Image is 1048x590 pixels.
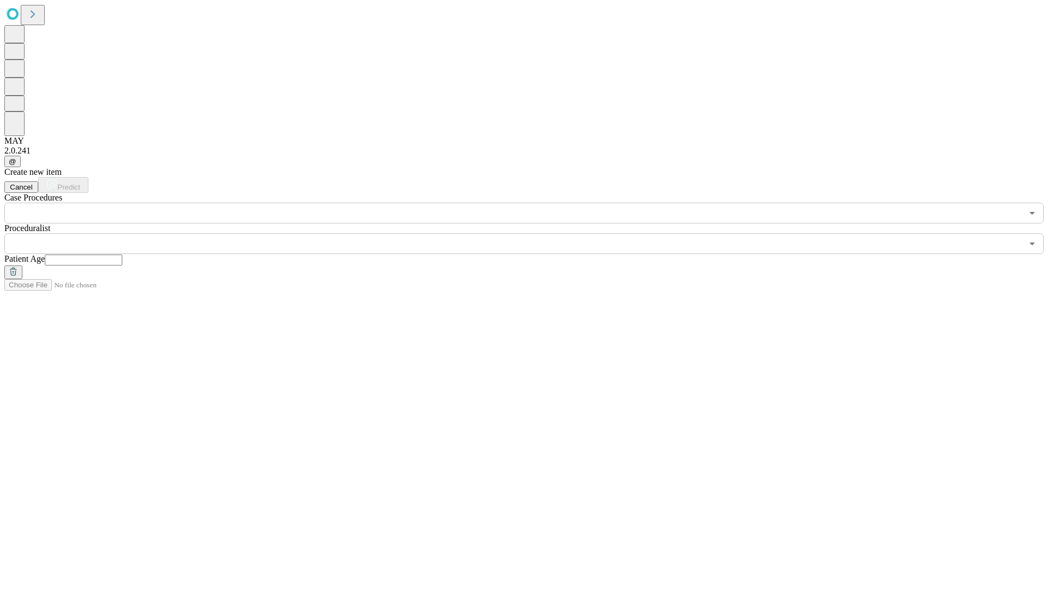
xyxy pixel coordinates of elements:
[4,181,38,193] button: Cancel
[4,254,45,263] span: Patient Age
[38,177,88,193] button: Predict
[4,156,21,167] button: @
[4,223,50,233] span: Proceduralist
[4,146,1044,156] div: 2.0.241
[4,167,62,176] span: Create new item
[57,183,80,191] span: Predict
[4,193,62,202] span: Scheduled Procedure
[1025,236,1040,251] button: Open
[10,183,33,191] span: Cancel
[1025,205,1040,221] button: Open
[9,157,16,166] span: @
[4,136,1044,146] div: MAY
